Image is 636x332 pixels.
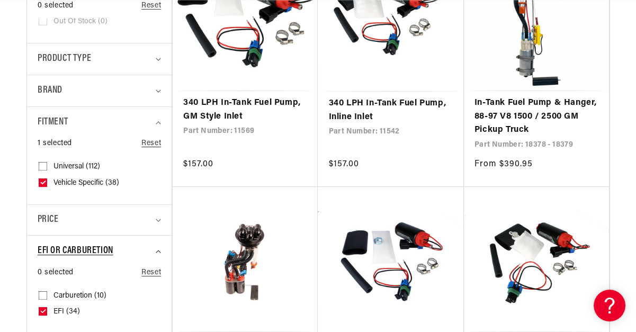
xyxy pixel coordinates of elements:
a: In-Tank Fuel Pump & Hanger, 88-97 V8 1500 / 2500 GM Pickup Truck [474,96,598,137]
span: Product type [38,51,91,67]
summary: Brand (0 selected) [38,75,161,106]
a: 340 LPH In-Tank Fuel Pump, GM Style Inlet [183,96,307,123]
span: EFI (34) [53,307,80,317]
span: Fitment [38,115,68,130]
a: 340 LPH In-Tank Fuel Pump, Inline Inlet [328,97,453,124]
span: 0 selected [38,267,74,279]
summary: Price [38,205,161,235]
summary: Fitment (1 selected) [38,107,161,138]
span: Price [38,213,58,227]
span: Vehicle Specific (38) [53,178,119,188]
summary: Product type (0 selected) [38,43,161,75]
span: Brand [38,83,62,98]
span: Universal (112) [53,162,100,172]
span: EFI or Carburetion [38,244,113,259]
span: Out of stock (0) [53,17,108,26]
summary: EFI or Carburetion (0 selected) [38,236,161,267]
span: 1 selected [38,138,72,149]
span: Carburetion (10) [53,291,106,301]
a: Reset [141,138,161,149]
a: Reset [141,267,161,279]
